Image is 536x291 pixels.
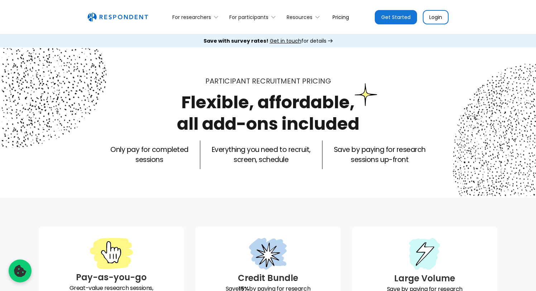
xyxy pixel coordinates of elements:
[205,76,300,86] span: Participant recruitment
[110,145,188,165] p: Only pay for completed sessions
[334,145,426,165] p: Save by paying for research sessions up-front
[44,271,178,284] h3: Pay-as-you-go
[229,14,268,21] div: For participants
[87,13,148,22] img: Untitled UI logotext
[204,37,268,44] strong: Save with survey rates!
[423,10,449,24] a: Login
[327,9,355,25] a: Pricing
[177,90,359,136] h1: Flexible, affordable, all add-ons included
[172,14,211,21] div: For researchers
[283,9,327,25] div: Resources
[302,76,331,86] span: PRICING
[358,272,492,285] h3: Large Volume
[168,9,225,25] div: For researchers
[270,37,301,44] span: Get in touch
[287,14,312,21] div: Resources
[201,272,335,285] h3: Credit Bundle
[204,37,326,44] div: for details
[375,10,417,24] a: Get Started
[87,13,148,22] a: home
[212,145,311,165] p: Everything you need to recruit, screen, schedule
[225,9,283,25] div: For participants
